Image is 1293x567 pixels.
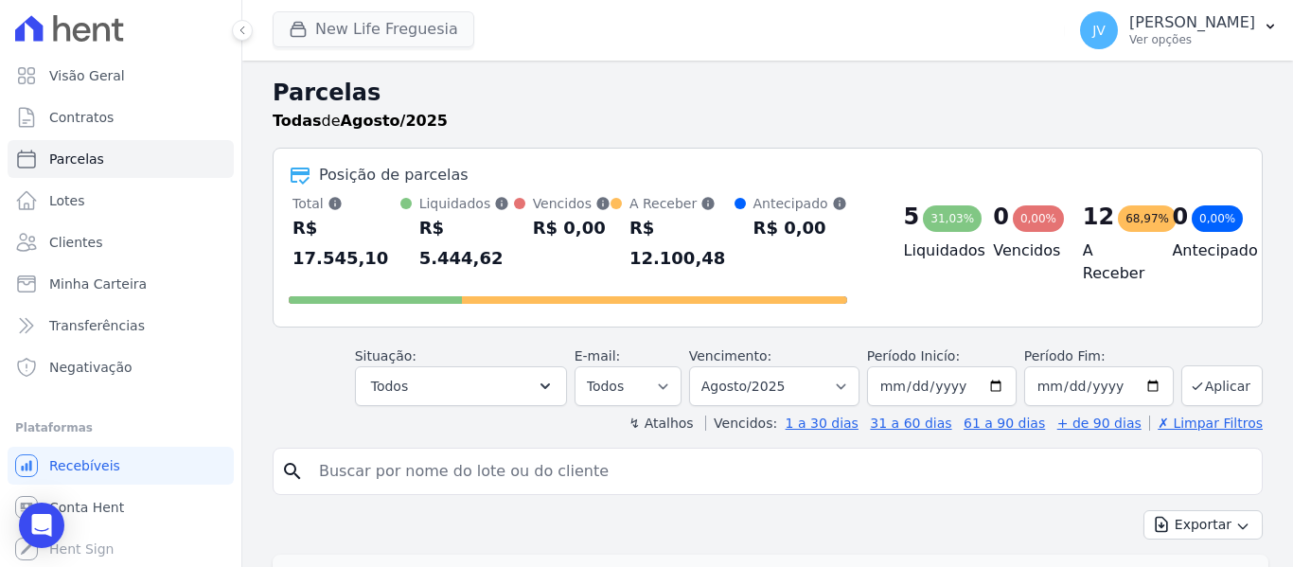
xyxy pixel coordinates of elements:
[1057,416,1142,431] a: + de 90 dias
[419,213,514,274] div: R$ 5.444,62
[49,150,104,168] span: Parcelas
[19,503,64,548] div: Open Intercom Messenger
[49,275,147,293] span: Minha Carteira
[867,348,960,363] label: Período Inicío:
[533,213,611,243] div: R$ 0,00
[1092,24,1106,37] span: JV
[49,66,125,85] span: Visão Geral
[49,108,114,127] span: Contratos
[292,194,400,213] div: Total
[870,416,951,431] a: 31 a 60 dias
[1129,32,1255,47] p: Ver opções
[1118,205,1177,232] div: 68,97%
[49,316,145,335] span: Transferências
[689,348,771,363] label: Vencimento:
[355,348,416,363] label: Situação:
[629,194,735,213] div: A Receber
[8,447,234,485] a: Recebíveis
[49,456,120,475] span: Recebíveis
[355,366,567,406] button: Todos
[8,57,234,95] a: Visão Geral
[273,76,1263,110] h2: Parcelas
[1013,205,1064,232] div: 0,00%
[308,452,1254,490] input: Buscar por nome do lote ou do cliente
[1172,239,1231,262] h4: Antecipado
[8,265,234,303] a: Minha Carteira
[1192,205,1243,232] div: 0,00%
[1065,4,1293,57] button: JV [PERSON_NAME] Ver opções
[629,416,693,431] label: ↯ Atalhos
[629,213,735,274] div: R$ 12.100,48
[993,239,1053,262] h4: Vencidos
[1083,202,1114,232] div: 12
[8,223,234,261] a: Clientes
[319,164,469,186] div: Posição de parcelas
[8,307,234,345] a: Transferências
[49,191,85,210] span: Lotes
[1024,346,1174,366] label: Período Fim:
[292,213,400,274] div: R$ 17.545,10
[1083,239,1142,285] h4: A Receber
[419,194,514,213] div: Liquidados
[273,112,322,130] strong: Todas
[1172,202,1188,232] div: 0
[273,11,474,47] button: New Life Freguesia
[575,348,621,363] label: E-mail:
[273,110,448,133] p: de
[923,205,982,232] div: 31,03%
[753,194,847,213] div: Antecipado
[8,348,234,386] a: Negativação
[1181,365,1263,406] button: Aplicar
[904,202,920,232] div: 5
[964,416,1045,431] a: 61 a 90 dias
[786,416,859,431] a: 1 a 30 dias
[49,233,102,252] span: Clientes
[281,460,304,483] i: search
[341,112,448,130] strong: Agosto/2025
[49,358,133,377] span: Negativação
[705,416,777,431] label: Vencidos:
[8,182,234,220] a: Lotes
[15,416,226,439] div: Plataformas
[8,488,234,526] a: Conta Hent
[993,202,1009,232] div: 0
[1129,13,1255,32] p: [PERSON_NAME]
[8,140,234,178] a: Parcelas
[1143,510,1263,540] button: Exportar
[904,239,964,262] h4: Liquidados
[371,375,408,398] span: Todos
[49,498,124,517] span: Conta Hent
[753,213,847,243] div: R$ 0,00
[533,194,611,213] div: Vencidos
[8,98,234,136] a: Contratos
[1149,416,1263,431] a: ✗ Limpar Filtros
